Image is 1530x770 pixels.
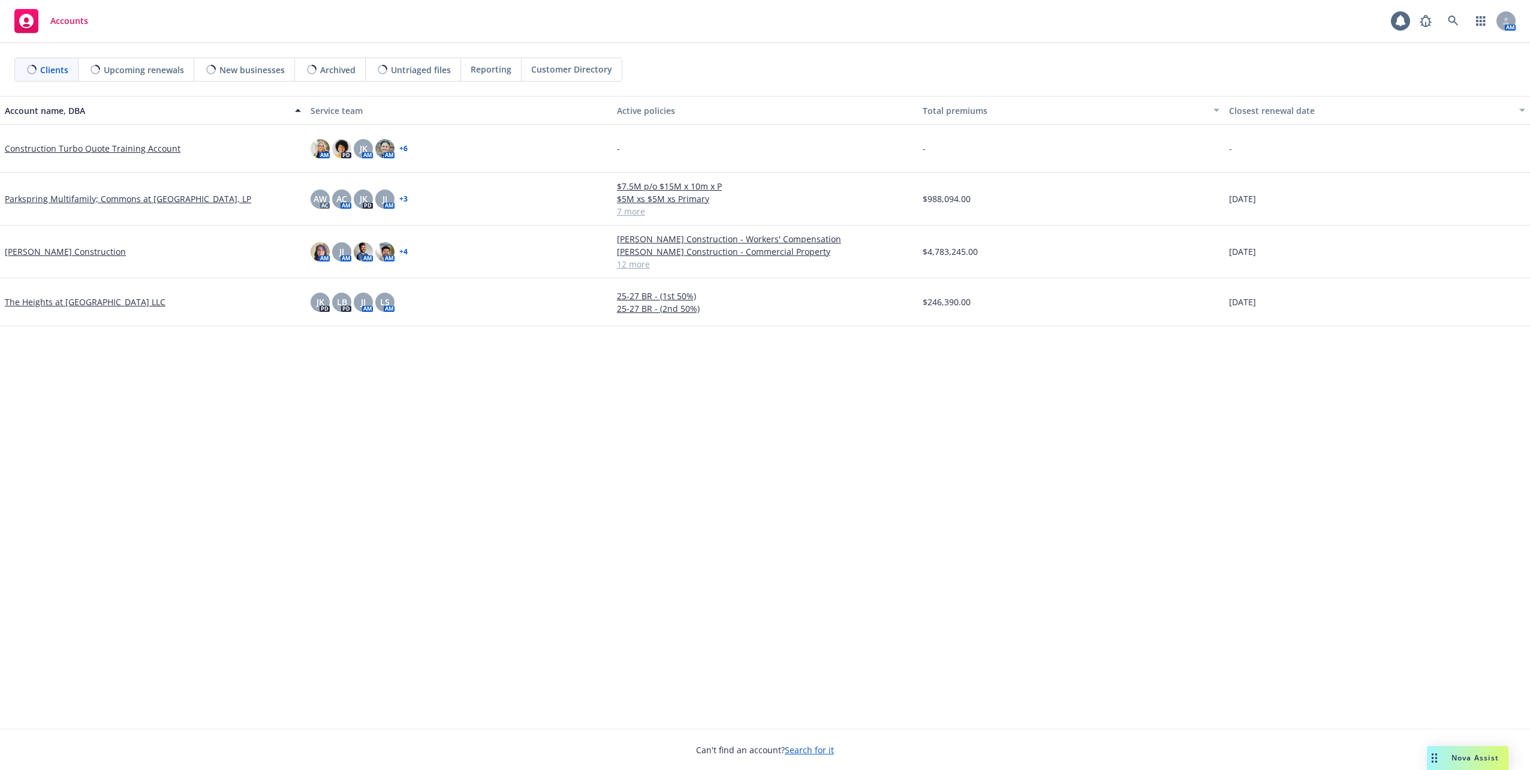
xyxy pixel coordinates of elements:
[332,139,351,158] img: photo
[40,64,68,76] span: Clients
[617,180,913,192] a: $7.5M p/o $15M x 10m x P
[1469,9,1493,33] a: Switch app
[617,245,913,258] a: [PERSON_NAME] Construction - Commercial Property
[1229,192,1256,205] span: [DATE]
[306,96,612,125] button: Service team
[617,290,913,302] a: 25-27 BR - (1st 50%)
[617,258,913,270] a: 12 more
[1427,746,1508,770] button: Nova Assist
[617,142,620,155] span: -
[361,296,366,308] span: JJ
[1229,104,1512,117] div: Closest renewal date
[1427,746,1442,770] div: Drag to move
[617,233,913,245] a: [PERSON_NAME] Construction - Workers' Compensation
[50,16,88,26] span: Accounts
[337,296,347,308] span: LB
[918,96,1224,125] button: Total premiums
[399,145,408,152] a: + 6
[617,302,913,315] a: 25-27 BR - (2nd 50%)
[339,245,344,258] span: JJ
[1441,9,1465,33] a: Search
[5,245,126,258] a: [PERSON_NAME] Construction
[923,142,926,155] span: -
[399,248,408,255] a: + 4
[360,142,368,155] span: JK
[1229,296,1256,308] span: [DATE]
[617,104,913,117] div: Active policies
[317,296,324,308] span: JK
[5,192,251,205] a: Parkspring Multifamily; Commons at [GEOGRAPHIC_DATA], LP
[311,139,330,158] img: photo
[923,245,978,258] span: $4,783,245.00
[320,64,356,76] span: Archived
[375,139,394,158] img: photo
[5,142,180,155] a: Construction Turbo Quote Training Account
[1451,753,1499,763] span: Nova Assist
[617,192,913,205] a: $5M xs $5M xs Primary
[617,205,913,218] a: 7 more
[104,64,184,76] span: Upcoming renewals
[1229,142,1232,155] span: -
[1229,245,1256,258] span: [DATE]
[391,64,451,76] span: Untriaged files
[785,744,834,756] a: Search for it
[336,192,347,205] span: AC
[380,296,390,308] span: LS
[1414,9,1438,33] a: Report a Bug
[5,296,165,308] a: The Heights at [GEOGRAPHIC_DATA] LLC
[696,744,834,756] span: Can't find an account?
[375,242,394,261] img: photo
[219,64,285,76] span: New businesses
[471,63,511,76] span: Reporting
[399,195,408,203] a: + 3
[1224,96,1530,125] button: Closest renewal date
[5,104,288,117] div: Account name, DBA
[612,96,918,125] button: Active policies
[10,4,93,38] a: Accounts
[531,63,612,76] span: Customer Directory
[314,192,327,205] span: AW
[360,192,368,205] span: JK
[354,242,373,261] img: photo
[311,104,607,117] div: Service team
[923,104,1206,117] div: Total premiums
[311,242,330,261] img: photo
[923,296,971,308] span: $246,390.00
[382,192,387,205] span: JJ
[923,192,971,205] span: $988,094.00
